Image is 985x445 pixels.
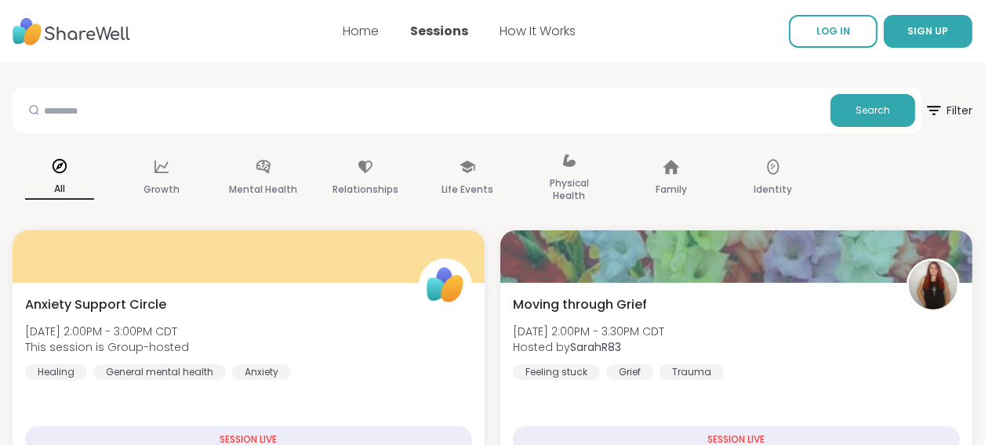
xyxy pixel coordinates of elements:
p: Growth [144,180,180,199]
img: ShareWell [421,261,470,309]
span: Search [856,103,890,118]
p: Identity [754,180,793,199]
div: Grief [606,364,653,380]
span: Hosted by [513,339,664,355]
span: Anxiety Support Circle [25,295,166,314]
div: General mental health [93,364,226,380]
p: Relationships [333,180,398,199]
span: [DATE] 2:00PM - 3:30PM CDT [513,324,664,339]
span: [DATE] 2:00PM - 3:00PM CDT [25,324,189,339]
img: ShareWell Nav Logo [13,10,130,53]
div: Healing [25,364,87,380]
a: Home [343,22,380,40]
div: Anxiety [232,364,291,380]
p: Physical Health [535,174,604,205]
p: Life Events [442,180,493,199]
p: Mental Health [230,180,298,199]
a: Sessions [411,22,469,40]
img: SarahR83 [909,261,958,309]
p: All [25,179,94,200]
button: SIGN UP [884,15,972,48]
div: Feeling stuck [513,364,600,380]
b: SarahR83 [570,339,621,355]
span: SIGN UP [908,24,949,38]
a: LOG IN [789,15,878,48]
span: Filter [925,92,972,129]
span: This session is Group-hosted [25,339,189,355]
button: Filter [925,88,972,133]
span: LOG IN [816,24,850,38]
button: Search [831,94,915,127]
p: Family [656,180,687,199]
a: How It Works [500,22,576,40]
div: Trauma [660,364,724,380]
span: Moving through Grief [513,295,647,314]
